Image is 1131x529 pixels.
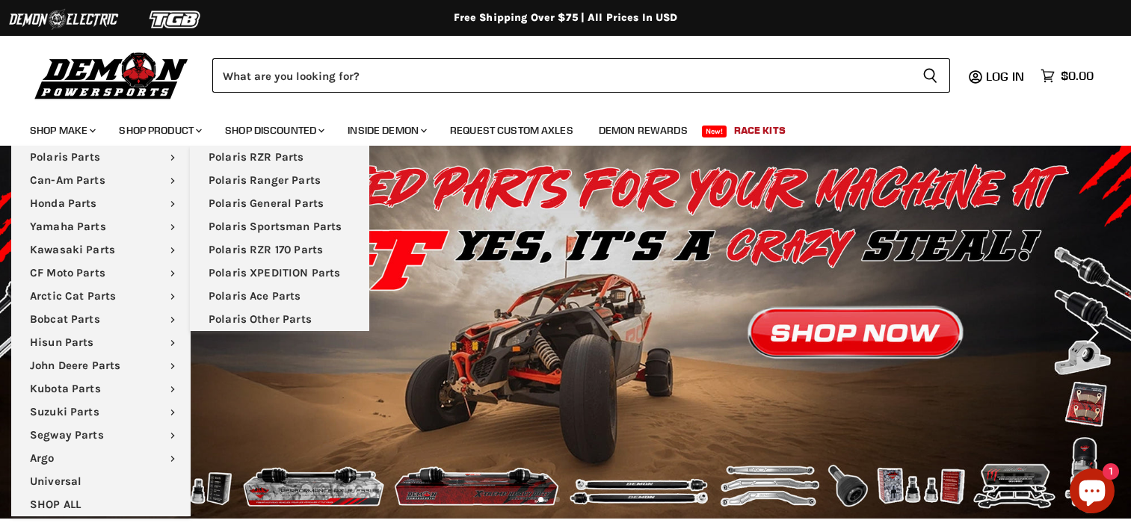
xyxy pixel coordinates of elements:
a: Arctic Cat Parts [11,285,191,308]
li: Page dot 3 [571,497,576,502]
a: Kubota Parts [11,377,191,400]
a: Request Custom Axles [439,115,585,146]
a: Bobcat Parts [11,308,191,331]
img: Demon Electric Logo 2 [7,5,120,34]
a: Shop Discounted [214,115,333,146]
img: TGB Logo 2 [120,5,232,34]
span: New! [702,126,727,137]
span: $0.00 [1061,69,1094,83]
a: Log in [979,69,1033,83]
ul: Main menu [190,146,369,331]
a: Demon Rewards [588,115,699,146]
a: Polaris Parts [11,146,191,169]
a: Polaris General Parts [190,192,369,215]
a: Yamaha Parts [11,215,191,238]
a: Honda Parts [11,192,191,215]
a: Race Kits [723,115,797,146]
inbox-online-store-chat: Shopify online store chat [1065,468,1119,517]
a: $0.00 [1033,65,1101,87]
a: Polaris RZR 170 Parts [190,238,369,262]
ul: Main menu [19,109,1090,146]
a: Polaris XPEDITION Parts [190,262,369,285]
a: Polaris Ace Parts [190,285,369,308]
a: Polaris Other Parts [190,308,369,331]
a: Polaris Ranger Parts [190,169,369,192]
input: Search [212,58,910,93]
li: Page dot 4 [588,497,593,502]
a: Suzuki Parts [11,400,191,424]
a: CF Moto Parts [11,262,191,285]
button: Search [910,58,950,93]
a: SHOP ALL [11,493,191,516]
button: Next [1075,318,1105,347]
li: Page dot 2 [555,497,560,502]
li: Page dot 1 [538,497,543,502]
ul: Main menu [11,146,191,516]
a: Hisun Parts [11,331,191,354]
a: John Deere Parts [11,354,191,377]
a: Polaris RZR Parts [190,146,369,169]
a: Universal [11,470,191,493]
a: Shop Product [108,115,211,146]
img: Demon Powersports [30,49,194,102]
a: Shop Make [19,115,105,146]
a: Inside Demon [336,115,436,146]
a: Kawasaki Parts [11,238,191,262]
a: Can-Am Parts [11,169,191,192]
a: Segway Parts [11,424,191,447]
a: Polaris Sportsman Parts [190,215,369,238]
form: Product [212,58,950,93]
span: Log in [986,69,1024,84]
a: Argo [11,447,191,470]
